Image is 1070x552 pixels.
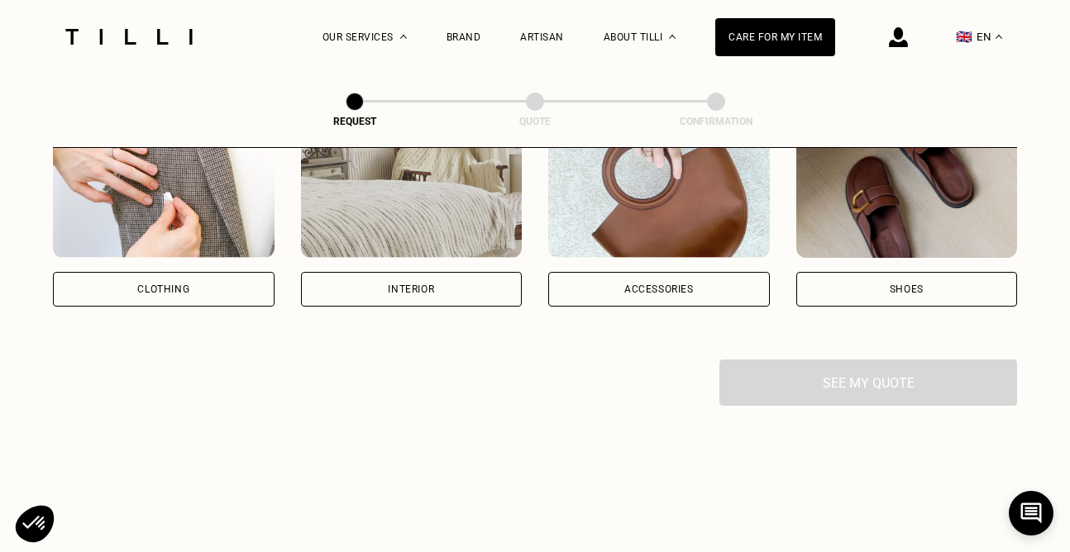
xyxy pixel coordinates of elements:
img: Dropdown menu [400,35,407,39]
div: Request [272,116,437,127]
div: Interior [388,284,434,294]
img: About dropdown menu [669,35,676,39]
div: Quote [452,116,618,127]
a: Artisan [520,31,564,43]
img: menu déroulant [996,35,1002,39]
div: Shoes [890,284,924,294]
img: Accessories [548,109,770,258]
img: Shoes [796,109,1018,258]
a: Brand [447,31,481,43]
div: Accessories [624,284,694,294]
img: login icon [889,27,908,47]
div: Clothing [137,284,189,294]
a: Care for my item [715,18,835,56]
img: Tilli seamstress service logo [60,29,198,45]
img: Interior [301,109,523,258]
div: Confirmation [633,116,799,127]
span: 🇬🇧 [956,29,972,45]
img: Clothing [53,109,275,258]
